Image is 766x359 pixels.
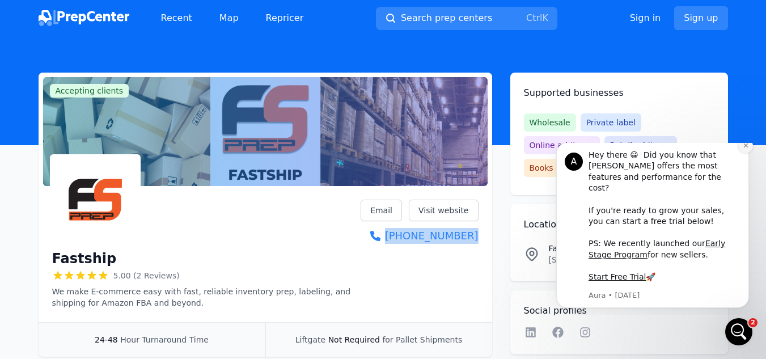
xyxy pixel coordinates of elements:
[177,5,199,26] button: Home
[382,335,462,344] span: for Pallet Shipments
[725,318,752,345] iframe: Intercom live chat
[52,250,117,268] h1: Fastship
[46,121,137,130] strong: What is Hyperdrive?
[9,171,186,206] div: Did that answer help, or are you looking for something else?
[49,129,107,138] a: Start Free Trial
[36,261,45,270] button: Emoji picker
[674,6,727,30] a: Sign up
[581,113,641,132] span: Private label
[120,335,209,344] span: Hour Turnaround Time
[18,178,177,200] div: Did that answer help, or are you looking for something else?
[328,335,380,344] span: Not Required
[95,335,118,344] span: 24-48
[295,335,325,344] span: Liftgate
[52,157,138,243] img: Fastship
[78,150,185,160] span: More in the Help Center
[35,141,217,169] a: More in the Help Center
[361,228,478,244] a: [PHONE_NUMBER]
[55,14,141,26] p: The team can also help
[49,7,201,140] div: Hey there 😀 Did you know that [PERSON_NAME] offers the most features and performance for the cost...
[10,237,217,256] textarea: Message…
[32,6,50,24] img: Profile image for Aura Answers
[7,5,29,26] button: go back
[35,81,217,111] div: Aura Quick Start Guide
[539,143,766,315] iframe: Intercom notifications message
[26,10,44,28] div: Profile image for Aura
[524,304,714,318] h2: Social profiles
[524,113,576,132] span: Wholesale
[401,11,492,25] span: Search prep centers
[39,10,129,26] img: PrepCenter
[409,200,479,221] a: Visit website
[18,261,27,270] button: Upload attachment
[199,5,219,25] div: Close
[107,129,116,138] b: 🚀
[72,261,81,270] button: Start recording
[630,11,661,25] a: Sign in
[54,261,63,270] button: Gif picker
[152,7,201,29] a: Recent
[52,286,361,309] p: We make E-commerce easy with fast, reliable inventory prep, labeling, and shipping for Amazon FBA...
[524,86,714,100] h2: Supported businesses
[35,111,217,141] div: What is Hyperdrive?
[524,136,600,154] span: Online arbitrage
[46,49,156,70] strong: How to create a Buy Box Targeting Strategy
[44,227,120,250] button: That helped 👍
[361,200,402,221] a: Email
[49,147,201,158] p: Message from Aura, sent 1w ago
[35,39,217,81] div: How to create a Buy Box Targeting Strategy
[49,7,201,146] div: Message content
[113,270,180,281] span: 5.00 (2 Reviews)
[376,7,557,30] button: Search prep centersCtrlK
[9,39,218,171] div: Aura Answers says…
[46,91,150,100] strong: Aura Quick Start Guide
[604,136,677,154] span: Retail arbitrage
[50,84,129,98] span: Accepting clients
[194,256,213,274] button: Send a message…
[526,12,542,23] kbd: Ctrl
[120,227,212,250] button: Talk to a person 👤
[524,159,559,177] span: Books
[257,7,313,29] a: Repricer
[524,218,714,231] h2: Locations
[542,12,548,23] kbd: K
[210,7,248,29] a: Map
[748,318,757,327] span: 2
[9,171,218,220] div: Aura Answers says…
[55,6,117,14] h1: Aura Answers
